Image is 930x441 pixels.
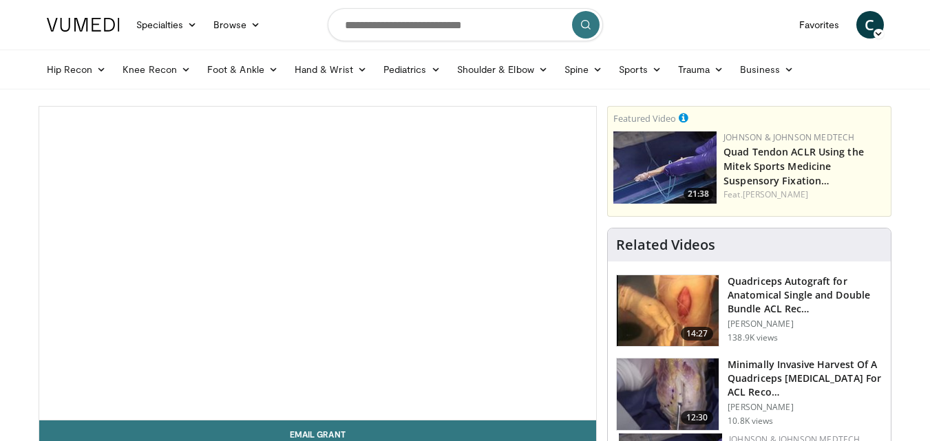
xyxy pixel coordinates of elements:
a: Hip Recon [39,56,115,83]
a: Knee Recon [114,56,199,83]
a: 21:38 [613,131,717,204]
a: Spine [556,56,611,83]
a: [PERSON_NAME] [743,189,808,200]
p: 138.9K views [728,332,778,343]
span: 21:38 [684,188,713,200]
a: Specialties [128,11,206,39]
video-js: Video Player [39,107,597,420]
a: Trauma [670,56,732,83]
img: 281064_0003_1.png.150x105_q85_crop-smart_upscale.jpg [617,275,719,347]
img: b78fd9da-dc16-4fd1-a89d-538d899827f1.150x105_q85_crop-smart_upscale.jpg [613,131,717,204]
h3: Quadriceps Autograft for Anatomical Single and Double Bundle ACL Rec… [728,275,883,316]
span: 14:27 [681,327,714,341]
a: Business [732,56,802,83]
a: Favorites [791,11,848,39]
img: VuMedi Logo [47,18,120,32]
p: [PERSON_NAME] [728,402,883,413]
a: 14:27 Quadriceps Autograft for Anatomical Single and Double Bundle ACL Rec… [PERSON_NAME] 138.9K ... [616,275,883,347]
img: FZUcRHgrY5h1eNdH4xMDoxOjA4MTsiGN.150x105_q85_crop-smart_upscale.jpg [617,358,719,430]
a: Sports [611,56,670,83]
div: Feat. [723,189,885,201]
a: Hand & Wrist [286,56,375,83]
a: Quad Tendon ACLR Using the Mitek Sports Medicine Suspensory Fixation… [723,145,864,187]
a: Johnson & Johnson MedTech [723,131,854,143]
input: Search topics, interventions [328,8,603,41]
a: 12:30 Minimally Invasive Harvest Of A Quadriceps [MEDICAL_DATA] For ACL Reco… [PERSON_NAME] 10.8K... [616,358,883,431]
p: [PERSON_NAME] [728,319,883,330]
small: Featured Video [613,112,676,125]
a: Shoulder & Elbow [449,56,556,83]
a: C [856,11,884,39]
a: Foot & Ankle [199,56,286,83]
a: Browse [205,11,268,39]
span: 12:30 [681,411,714,424]
p: 10.8K views [728,416,773,427]
h4: Related Videos [616,237,715,253]
h3: Minimally Invasive Harvest Of A Quadriceps [MEDICAL_DATA] For ACL Reco… [728,358,883,399]
a: Pediatrics [375,56,449,83]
